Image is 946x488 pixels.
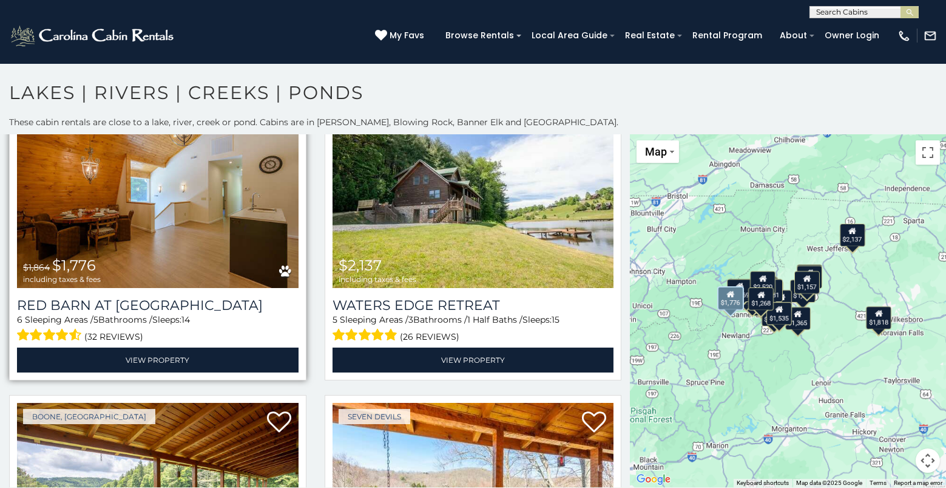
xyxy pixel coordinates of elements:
div: $1,535 [766,302,792,325]
a: Real Estate [619,26,681,45]
div: Sleeping Areas / Bathrooms / Sleeps: [17,314,299,345]
span: 15 [552,314,559,325]
span: Map [645,145,667,158]
div: $1,303 [797,265,822,288]
a: Red Barn at [GEOGRAPHIC_DATA] [17,297,299,314]
button: Change map style [637,140,679,163]
a: Browse Rentals [439,26,520,45]
div: $1,369 [727,279,752,302]
img: Google [633,472,674,487]
span: Map data ©2025 Google [796,479,862,486]
span: 5 [93,314,98,325]
a: Waters Edge Retreat $2,137 including taxes & fees [333,99,614,288]
img: mail-regular-white.png [924,29,937,43]
div: $1,157 [794,271,820,294]
div: $1,776 [717,286,744,310]
span: (26 reviews) [400,329,459,345]
span: 6 [17,314,22,325]
a: Add to favorites [582,410,606,436]
span: $2,137 [339,256,382,274]
span: $1,776 [52,256,96,274]
a: Red Barn at Tiffanys Estate $1,864 $1,776 including taxes & fees [17,99,299,288]
a: Terms [870,479,887,486]
button: Map camera controls [916,448,940,473]
a: Local Area Guide [525,26,613,45]
span: including taxes & fees [23,275,101,283]
img: Red Barn at Tiffanys Estate [17,99,299,288]
div: $1,657 [791,279,816,302]
a: My Favs [375,29,427,43]
span: 14 [181,314,190,325]
a: Add to favorites [267,410,291,436]
a: Owner Login [819,26,885,45]
a: Boone, [GEOGRAPHIC_DATA] [23,409,155,424]
button: Keyboard shortcuts [737,479,789,487]
img: Waters Edge Retreat [333,99,614,288]
a: View Property [17,348,299,373]
div: $2,137 [840,223,865,246]
a: View Property [333,348,614,373]
span: (32 reviews) [85,329,144,345]
div: $2,520 [751,270,776,294]
a: Open this area in Google Maps (opens a new window) [633,472,674,487]
span: 5 [333,314,337,325]
div: $1,365 [785,306,811,329]
div: $1,501 [797,264,822,287]
div: $1,268 [749,287,774,310]
a: Report a map error [894,479,942,486]
h3: Red Barn at Tiffanys Estate [17,297,299,314]
span: 3 [408,314,413,325]
span: $1,864 [23,262,50,273]
button: Toggle fullscreen view [916,140,940,165]
img: phone-regular-white.png [897,29,911,43]
span: My Favs [390,29,424,42]
span: 1 Half Baths / [467,314,522,325]
div: $1,818 [866,306,891,329]
div: Sleeping Areas / Bathrooms / Sleeps: [333,314,614,345]
span: including taxes & fees [339,275,416,283]
a: Seven Devils [339,409,410,424]
div: $1,982 [762,303,787,326]
img: White-1-2.png [9,24,177,48]
a: Rental Program [686,26,768,45]
a: Waters Edge Retreat [333,297,614,314]
a: About [774,26,813,45]
div: $1,552 [734,281,759,304]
